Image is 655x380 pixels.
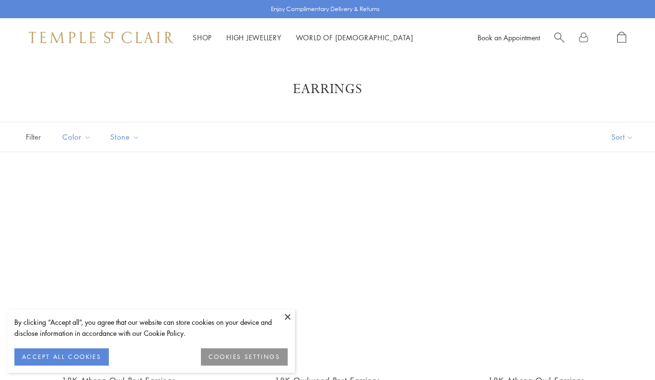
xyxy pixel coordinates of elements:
iframe: Gorgias live chat messenger [607,335,645,370]
p: Enjoy Complimentary Delivery & Returns [271,4,380,14]
button: COOKIES SETTINGS [201,348,288,366]
a: Book an Appointment [478,33,540,42]
a: 18K Athena Owl Post Earrings [24,176,213,366]
span: Color [58,131,98,143]
h1: Earrings [38,81,617,98]
button: Stone [103,126,147,148]
a: High JewelleryHigh Jewellery [226,33,281,42]
a: Search [554,32,564,44]
a: ShopShop [193,33,212,42]
div: By clicking “Accept all”, you agree that our website can store cookies on your device and disclos... [14,317,288,339]
nav: Main navigation [193,32,413,44]
a: E36186-OWLTG [442,176,631,366]
a: Open Shopping Bag [617,32,626,44]
a: World of [DEMOGRAPHIC_DATA]World of [DEMOGRAPHIC_DATA] [296,33,413,42]
button: ACCEPT ALL COOKIES [14,348,109,366]
button: Show sort by [590,122,655,152]
img: Temple St. Clair [29,32,174,43]
span: Stone [105,131,147,143]
button: Color [55,126,98,148]
a: 18K Owlwood Post Earrings [233,176,422,366]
